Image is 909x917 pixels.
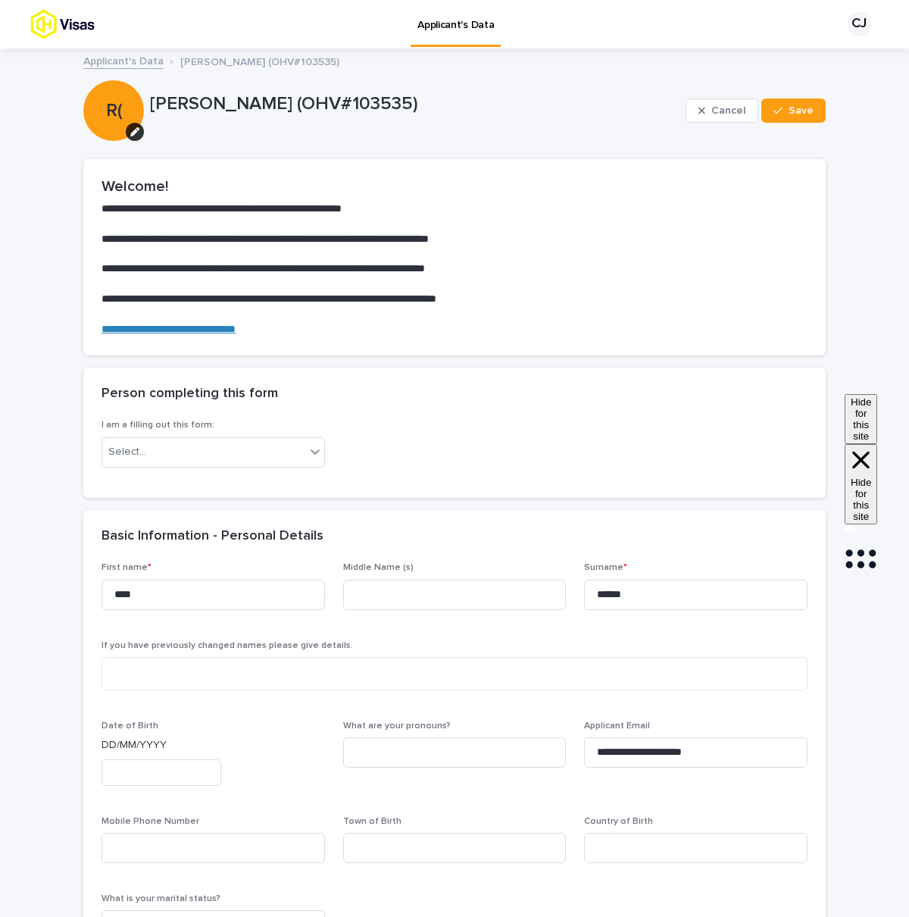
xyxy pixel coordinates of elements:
[108,444,146,460] div: Select...
[180,52,339,69] p: [PERSON_NAME] (OHV#103535)
[686,99,758,123] button: Cancel
[584,721,650,731] span: Applicant Email
[343,817,401,826] span: Town of Birth
[343,563,414,572] span: Middle Name (s)
[102,894,220,903] span: What is your marital status?
[102,563,151,572] span: First name
[150,93,679,115] p: [PERSON_NAME] (OHV#103535)
[83,39,144,121] div: R(
[102,177,807,196] h2: Welcome!
[102,817,199,826] span: Mobile Phone Number
[761,99,826,123] button: Save
[711,105,745,116] span: Cancel
[83,52,164,69] a: Applicant's Data
[102,421,214,430] span: I am a filling out this form:
[343,721,451,731] span: What are your pronouns?
[102,641,353,650] span: If you have previously changed names please give details.
[102,386,278,402] h2: Person completing this form
[102,528,323,545] h2: Basic Information - Personal Details
[102,721,158,731] span: Date of Birth
[584,563,627,572] span: Surname
[847,12,871,36] div: CJ
[584,817,653,826] span: Country of Birth
[789,105,814,116] span: Save
[102,737,325,753] p: DD/MM/YYYY
[30,9,148,39] img: tx8HrbJQv2PFQx4TXEq5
